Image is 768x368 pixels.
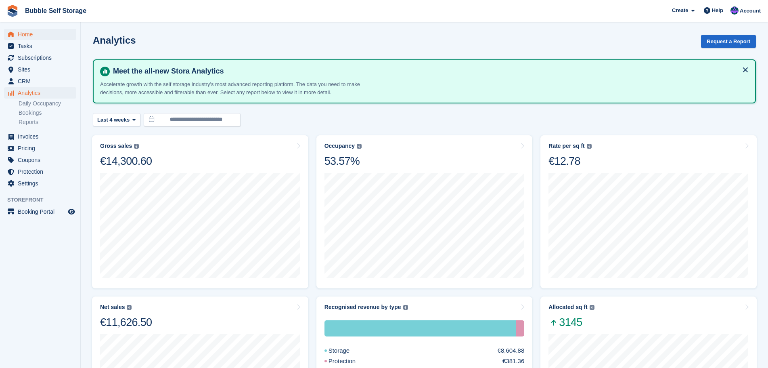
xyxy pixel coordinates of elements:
[18,154,66,166] span: Coupons
[18,178,66,189] span: Settings
[4,76,76,87] a: menu
[22,4,90,17] a: Bubble Self Storage
[4,131,76,142] a: menu
[4,40,76,52] a: menu
[100,304,125,311] div: Net sales
[18,64,66,75] span: Sites
[4,64,76,75] a: menu
[67,207,76,217] a: Preview store
[18,76,66,87] span: CRM
[100,143,132,149] div: Gross sales
[18,87,66,99] span: Analytics
[324,346,369,355] div: Storage
[100,315,152,329] div: €11,626.50
[19,100,76,107] a: Daily Occupancy
[4,178,76,189] a: menu
[548,315,594,329] span: 3145
[18,206,66,217] span: Booking Portal
[93,35,136,46] h2: Analytics
[18,52,66,63] span: Subscriptions
[19,118,76,126] a: Reports
[127,305,132,310] img: icon-info-grey-7440780725fd019a000dd9b08b2336e03edf1995a4989e88bcd33f0948082b44.svg
[324,304,401,311] div: Recognised revenue by type
[4,154,76,166] a: menu
[730,6,739,15] img: Stuart Jackson
[548,154,591,168] div: €12.78
[672,6,688,15] span: Create
[324,154,362,168] div: 53.57%
[498,346,525,355] div: €8,604.88
[516,320,524,336] div: Protection
[548,304,587,311] div: Allocated sq ft
[4,143,76,154] a: menu
[110,67,749,76] h4: Meet the all-new Stora Analytics
[324,357,375,366] div: Protection
[403,305,408,310] img: icon-info-grey-7440780725fd019a000dd9b08b2336e03edf1995a4989e88bcd33f0948082b44.svg
[548,143,584,149] div: Rate per sq ft
[324,320,516,336] div: Storage
[712,6,723,15] span: Help
[100,80,383,96] p: Accelerate growth with the self storage industry's most advanced reporting platform. The data you...
[740,7,761,15] span: Account
[4,29,76,40] a: menu
[590,305,594,310] img: icon-info-grey-7440780725fd019a000dd9b08b2336e03edf1995a4989e88bcd33f0948082b44.svg
[701,35,756,48] button: Request a Report
[18,29,66,40] span: Home
[6,5,19,17] img: stora-icon-8386f47178a22dfd0bd8f6a31ec36ba5ce8667c1dd55bd0f319d3a0aa187defe.svg
[502,357,524,366] div: €381.36
[100,154,152,168] div: €14,300.60
[18,131,66,142] span: Invoices
[18,143,66,154] span: Pricing
[324,143,355,149] div: Occupancy
[93,113,140,126] button: Last 4 weeks
[18,166,66,177] span: Protection
[97,116,130,124] span: Last 4 weeks
[587,144,592,149] img: icon-info-grey-7440780725fd019a000dd9b08b2336e03edf1995a4989e88bcd33f0948082b44.svg
[4,166,76,177] a: menu
[4,206,76,217] a: menu
[134,144,139,149] img: icon-info-grey-7440780725fd019a000dd9b08b2336e03edf1995a4989e88bcd33f0948082b44.svg
[19,109,76,117] a: Bookings
[357,144,362,149] img: icon-info-grey-7440780725fd019a000dd9b08b2336e03edf1995a4989e88bcd33f0948082b44.svg
[18,40,66,52] span: Tasks
[4,87,76,99] a: menu
[7,196,80,204] span: Storefront
[4,52,76,63] a: menu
